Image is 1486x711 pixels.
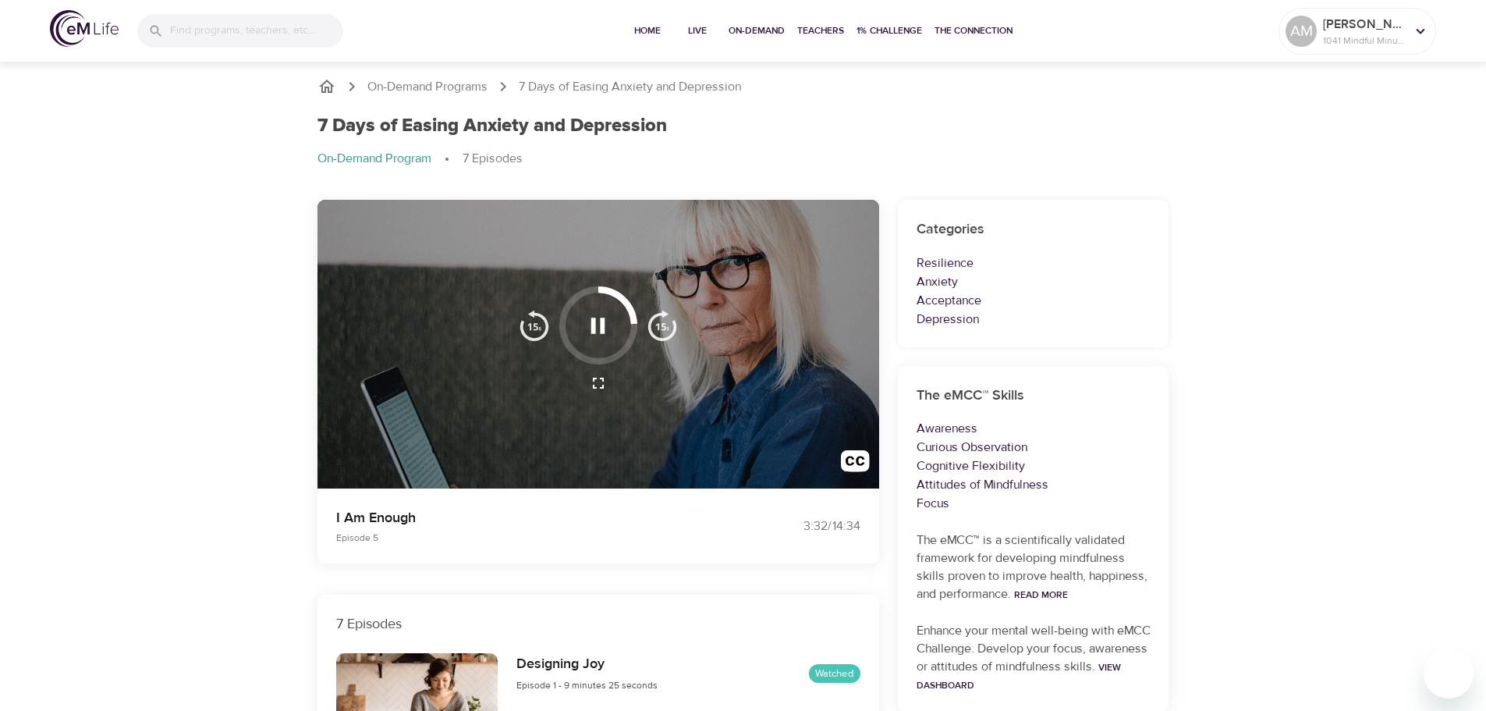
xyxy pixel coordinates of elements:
span: Episode 1 - 9 minutes 25 seconds [516,679,658,691]
p: I Am Enough [336,507,725,528]
a: Read More [1014,588,1068,601]
p: Curious Observation [917,438,1151,457]
span: Teachers [797,23,844,39]
img: open_caption.svg [841,450,870,479]
img: logo [50,10,119,47]
p: Resilience [917,254,1151,272]
p: Episode 5 [336,531,725,545]
p: Cognitive Flexibility [917,457,1151,475]
div: 3:32 / 14:34 [743,517,860,535]
p: Awareness [917,419,1151,438]
input: Find programs, teachers, etc... [170,14,343,48]
h6: Categories [917,219,1151,241]
span: The Connection [935,23,1013,39]
p: Focus [917,494,1151,513]
span: Live [679,23,716,39]
p: Attitudes of Mindfulness [917,475,1151,494]
p: 1041 Mindful Minutes [1323,34,1406,48]
h6: Designing Joy [516,653,658,676]
span: Watched [809,667,860,681]
img: 15s_prev.svg [519,310,550,341]
p: Enhance your mental well-being with eMCC Challenge. Develop your focus, awareness or attitudes of... [917,622,1151,694]
img: 15s_next.svg [647,310,678,341]
span: On-Demand [729,23,785,39]
span: 1% Challenge [856,23,922,39]
button: Transcript/Closed Captions (c) [832,441,879,489]
h6: The eMCC™ Skills [917,385,1151,407]
a: On-Demand Programs [367,78,488,96]
span: Home [629,23,666,39]
p: 7 Days of Easing Anxiety and Depression [519,78,741,96]
a: View Dashboard [917,661,1121,691]
p: The eMCC™ is a scientifically validated framework for developing mindfulness skills proven to imp... [917,531,1151,603]
div: AM [1286,16,1317,47]
p: 7 Episodes [463,150,523,168]
h1: 7 Days of Easing Anxiety and Depression [317,115,667,137]
nav: breadcrumb [317,150,1169,169]
p: 7 Episodes [336,613,860,635]
nav: breadcrumb [317,77,1169,96]
p: On-Demand Program [317,150,431,168]
p: Acceptance [917,291,1151,310]
p: Depression [917,310,1151,329]
p: Anxiety [917,272,1151,291]
iframe: Button to launch messaging window [1424,649,1474,699]
p: [PERSON_NAME] [1323,15,1406,34]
